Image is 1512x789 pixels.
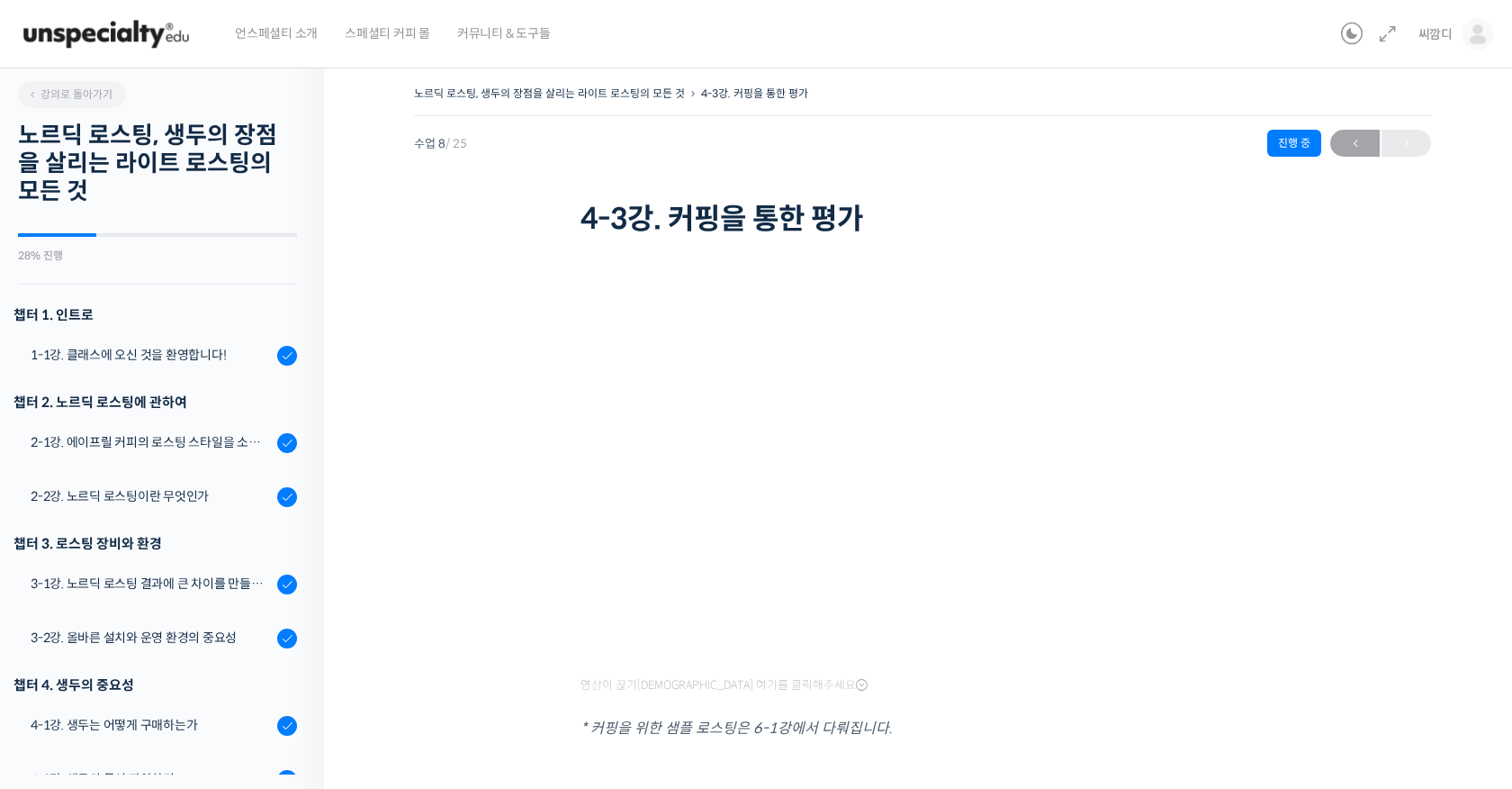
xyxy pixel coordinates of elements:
[18,122,297,206] h2: 노르딕 로스팅, 생두의 장점을 살리는 라이트 로스팅의 모든 것
[701,86,808,100] a: 4-3강. 커핑을 통한 평가
[1267,130,1321,157] div: 진행 중
[1330,131,1380,156] span: ←
[13,673,297,697] div: 챕터 4. 생두의 중요성
[31,432,272,452] div: 2-1강. 에이프릴 커피의 로스팅 스타일을 소개합니다
[31,715,272,735] div: 4-1강. 생두는 어떻게 구매하는가
[414,138,467,150] span: 수업 8
[1330,130,1380,157] a: ←이전
[31,574,272,594] div: 3-1강. 노르딕 로스팅 결과에 큰 차이를 만들어내는 로스팅 머신의 종류와 환경
[18,250,297,261] div: 28% 진행
[13,390,297,414] div: 챕터 2. 노르딕 로스팅에 관하여
[445,136,467,151] span: / 25
[13,531,297,556] div: 챕터 3. 로스팅 장비와 환경
[580,678,868,693] span: 영상이 끊기[DEMOGRAPHIC_DATA] 여기를 클릭해주세요
[580,202,1264,236] h1: 4-3강. 커핑을 통한 평가
[31,769,272,789] div: 4-2강. 생두의 특성 파악하기
[18,81,126,108] a: 강의로 돌아가기
[13,303,297,327] h3: 챕터 1. 인트로
[31,628,272,648] div: 3-2강. 올바른 설치와 운영 환경의 중요성
[1418,26,1453,42] span: 씨깜디
[31,345,272,365] div: 1-1강. 클래스에 오신 것을 환영합니다!
[31,486,272,506] div: 2-2강. 노르딕 로스팅이란 무엇인가
[580,719,893,738] em: * 커핑을 위한 샘플 로스팅은 6-1강에서 다뤄집니다.
[27,87,112,101] span: 강의로 돌아가기
[414,86,685,100] a: 노르딕 로스팅, 생두의 장점을 살리는 라이트 로스팅의 모든 것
